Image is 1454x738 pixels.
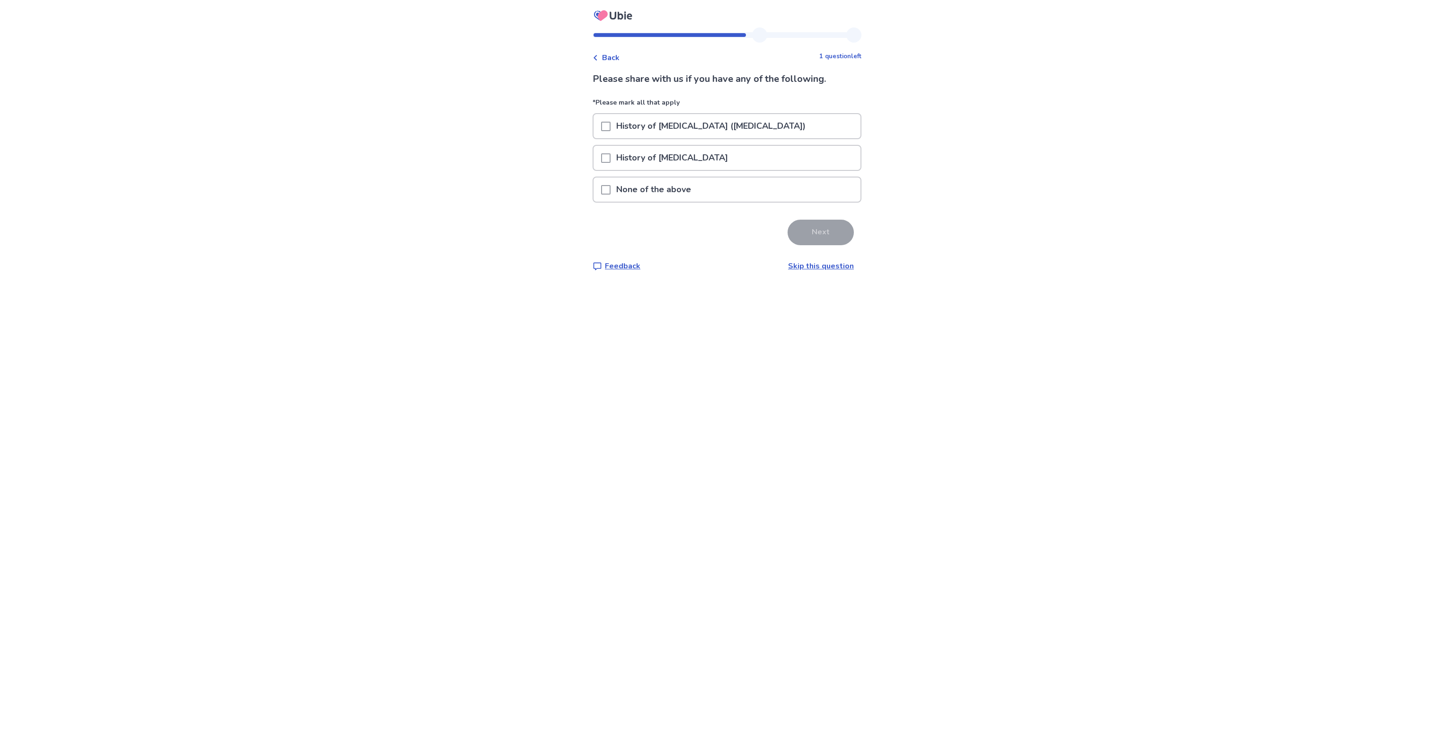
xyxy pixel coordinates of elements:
p: 1 question left [819,52,861,62]
p: Please share with us if you have any of the following. [593,72,861,86]
a: Feedback [593,260,640,272]
p: History of [MEDICAL_DATA] [611,146,734,170]
p: History of [MEDICAL_DATA] ([MEDICAL_DATA]) [611,114,811,138]
span: Back [602,52,620,63]
p: None of the above [611,178,697,202]
a: Skip this question [788,261,854,271]
button: Next [788,220,854,245]
p: Feedback [605,260,640,272]
p: *Please mark all that apply [593,98,861,113]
